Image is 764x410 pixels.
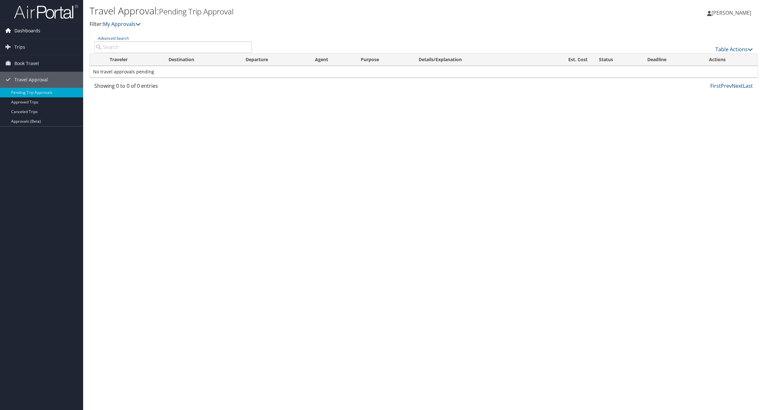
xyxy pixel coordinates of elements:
small: Pending Trip Approval [159,6,233,17]
th: Traveler: activate to sort column ascending [104,53,163,66]
h1: Travel Approval: [90,4,535,18]
div: Showing 0 to 0 of 0 entries [94,82,252,93]
th: Departure: activate to sort column ascending [240,53,309,66]
a: Prev [721,82,732,89]
a: Table Actions [715,46,753,53]
span: Trips [14,39,25,55]
th: Est. Cost: activate to sort column ascending [533,53,593,66]
th: Purpose [355,53,413,66]
a: Last [743,82,753,89]
th: Destination: activate to sort column ascending [163,53,240,66]
a: Advanced Search [98,36,129,41]
a: Next [732,82,743,89]
th: Agent [309,53,355,66]
span: Travel Approval [14,72,48,88]
td: No travel approvals pending [90,66,757,78]
img: airportal-logo.png [14,4,78,19]
a: [PERSON_NAME] [707,3,758,22]
th: Details/Explanation [413,53,533,66]
th: Actions [703,53,757,66]
th: Status: activate to sort column ascending [593,53,642,66]
p: Filter: [90,20,535,29]
th: Deadline: activate to sort column descending [642,53,703,66]
a: My Approvals [103,20,141,28]
a: First [710,82,721,89]
span: [PERSON_NAME] [712,9,751,16]
span: Book Travel [14,55,39,71]
input: Advanced Search [94,41,252,53]
span: Dashboards [14,23,40,39]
